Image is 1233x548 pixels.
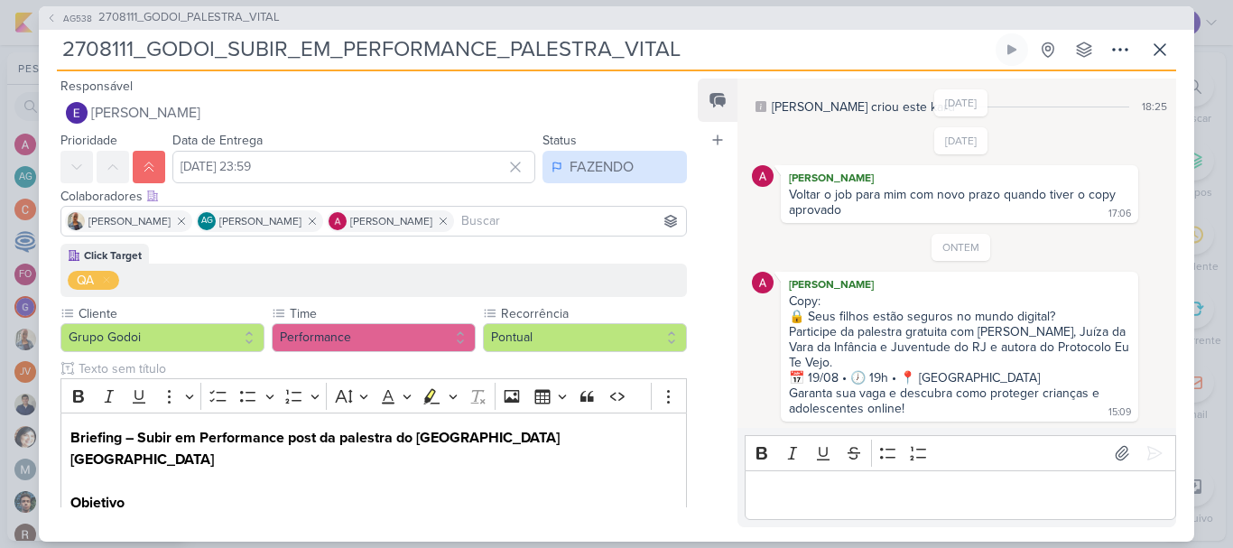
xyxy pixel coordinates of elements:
[752,272,774,293] img: Alessandra Gomes
[272,323,476,352] button: Performance
[784,169,1135,187] div: [PERSON_NAME]
[570,156,634,178] div: FAZENDO
[60,79,133,94] label: Responsável
[77,271,94,290] div: QA
[1005,42,1019,57] div: Ligar relógio
[172,133,263,148] label: Data de Entrega
[789,293,1133,416] div: Copy: 🔒 Seus filhos estão seguros no mundo digital? Participe da palestra gratuita com [PERSON_NA...
[198,212,216,230] div: Aline Gimenez Graciano
[60,378,687,413] div: Editor toolbar
[329,212,347,230] img: Alessandra Gomes
[70,429,560,469] strong: Briefing – Subir em Performance post da palestra do [GEOGRAPHIC_DATA] [GEOGRAPHIC_DATA]
[66,102,88,124] img: Eduardo Quaresma
[70,494,125,512] strong: Objetivo
[288,304,476,323] label: Time
[784,275,1135,293] div: [PERSON_NAME]
[201,217,213,226] p: AG
[499,304,687,323] label: Recorrência
[75,359,687,378] input: Texto sem título
[350,213,432,229] span: [PERSON_NAME]
[84,247,142,264] div: Click Target
[77,304,264,323] label: Cliente
[219,213,301,229] span: [PERSON_NAME]
[483,323,687,352] button: Pontual
[542,133,577,148] label: Status
[1108,405,1131,420] div: 15:09
[752,165,774,187] img: Alessandra Gomes
[88,213,171,229] span: [PERSON_NAME]
[542,151,687,183] button: FAZENDO
[67,212,85,230] img: Iara Santos
[1108,207,1131,221] div: 17:06
[1142,98,1167,115] div: 18:25
[57,33,992,66] input: Kard Sem Título
[60,187,687,206] div: Colaboradores
[789,187,1119,218] div: Voltar o job para mim com novo prazo quando tiver o copy aprovado
[91,102,200,124] span: [PERSON_NAME]
[458,210,682,232] input: Buscar
[772,98,955,116] div: [PERSON_NAME] criou este kard
[745,470,1176,520] div: Editor editing area: main
[60,133,117,148] label: Prioridade
[745,435,1176,470] div: Editor toolbar
[60,97,687,129] button: [PERSON_NAME]
[60,323,264,352] button: Grupo Godoi
[172,151,535,183] input: Select a date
